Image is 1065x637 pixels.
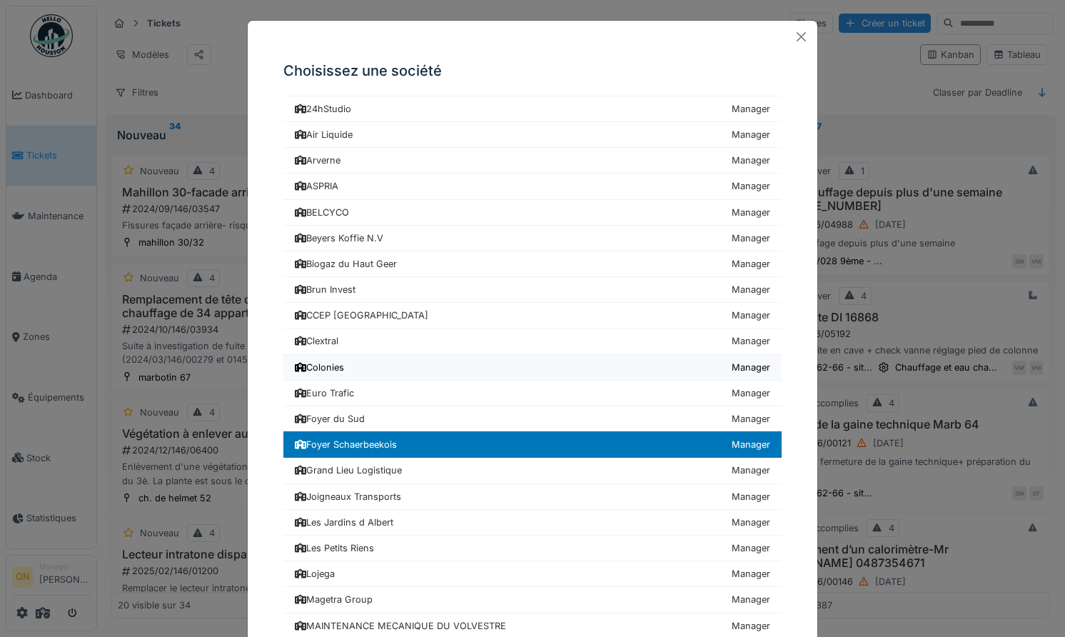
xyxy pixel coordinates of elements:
[295,334,338,348] div: Clextral
[295,361,344,374] div: Colonies
[732,386,770,400] div: Manager
[732,334,770,348] div: Manager
[283,484,782,510] a: Joigneaux Transports Manager
[732,463,770,477] div: Manager
[295,154,340,167] div: Arverne
[283,200,782,226] a: BELCYCO Manager
[283,122,782,148] a: Air Liquide Manager
[283,148,782,174] a: Arverne Manager
[732,361,770,374] div: Manager
[283,226,782,251] a: Beyers Koffie N.V Manager
[295,541,374,555] div: Les Petits Riens
[295,257,397,271] div: Biogaz du Haut Geer
[283,303,782,328] a: CCEP [GEOGRAPHIC_DATA] Manager
[295,567,335,581] div: Lojega
[295,490,401,503] div: Joigneaux Transports
[283,174,782,199] a: ASPRIA Manager
[283,251,782,277] a: Biogaz du Haut Geer Manager
[283,431,782,458] a: Foyer Schaerbeekois Manager
[283,458,782,483] a: Grand Lieu Logistique Manager
[732,438,770,451] div: Manager
[295,619,506,633] div: MAINTENANCE MECANIQUE DU VOLVESTRE
[283,96,782,122] a: 24hStudio Manager
[732,257,770,271] div: Manager
[283,355,782,381] a: Colonies Manager
[732,567,770,581] div: Manager
[283,277,782,303] a: Brun Invest Manager
[295,593,373,606] div: Magetra Group
[295,128,353,141] div: Air Liquide
[295,179,338,193] div: ASPRIA
[732,231,770,245] div: Manager
[732,619,770,633] div: Manager
[283,587,782,613] a: Magetra Group Manager
[295,102,351,116] div: 24hStudio
[732,309,770,322] div: Manager
[732,206,770,219] div: Manager
[295,206,349,219] div: BELCYCO
[732,283,770,296] div: Manager
[295,231,383,245] div: Beyers Koffie N.V
[732,593,770,606] div: Manager
[732,541,770,555] div: Manager
[295,309,428,322] div: CCEP [GEOGRAPHIC_DATA]
[283,60,782,81] h5: Choisissez une société
[732,102,770,116] div: Manager
[732,412,770,426] div: Manager
[283,561,782,587] a: Lojega Manager
[732,179,770,193] div: Manager
[732,128,770,141] div: Manager
[283,328,782,354] a: Clextral Manager
[732,516,770,529] div: Manager
[295,283,355,296] div: Brun Invest
[732,490,770,503] div: Manager
[295,438,397,451] div: Foyer Schaerbeekois
[295,463,402,477] div: Grand Lieu Logistique
[295,386,354,400] div: Euro Trafic
[283,536,782,561] a: Les Petits Riens Manager
[283,406,782,432] a: Foyer du Sud Manager
[732,154,770,167] div: Manager
[295,412,365,426] div: Foyer du Sud
[295,516,393,529] div: Les Jardins d Albert
[283,381,782,406] a: Euro Trafic Manager
[791,26,812,47] button: Close
[283,510,782,536] a: Les Jardins d Albert Manager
